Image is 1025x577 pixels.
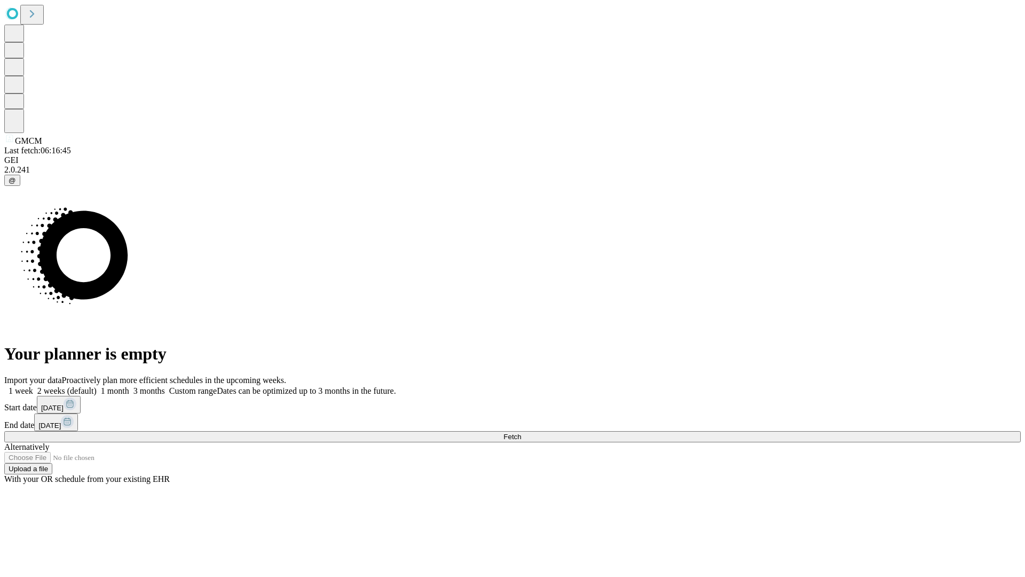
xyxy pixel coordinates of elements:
[4,344,1021,364] h1: Your planner is empty
[9,176,16,184] span: @
[15,136,42,145] span: GMCM
[503,433,521,441] span: Fetch
[133,386,165,395] span: 3 months
[37,396,81,414] button: [DATE]
[41,404,64,412] span: [DATE]
[4,146,71,155] span: Last fetch: 06:16:45
[217,386,396,395] span: Dates can be optimized up to 3 months in the future.
[4,463,52,474] button: Upload a file
[4,474,170,484] span: With your OR schedule from your existing EHR
[4,155,1021,165] div: GEI
[4,414,1021,431] div: End date
[101,386,129,395] span: 1 month
[37,386,97,395] span: 2 weeks (default)
[34,414,78,431] button: [DATE]
[4,396,1021,414] div: Start date
[169,386,217,395] span: Custom range
[4,165,1021,175] div: 2.0.241
[62,376,286,385] span: Proactively plan more efficient schedules in the upcoming weeks.
[4,376,62,385] span: Import your data
[38,422,61,430] span: [DATE]
[4,442,49,451] span: Alternatively
[4,431,1021,442] button: Fetch
[4,175,20,186] button: @
[9,386,33,395] span: 1 week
